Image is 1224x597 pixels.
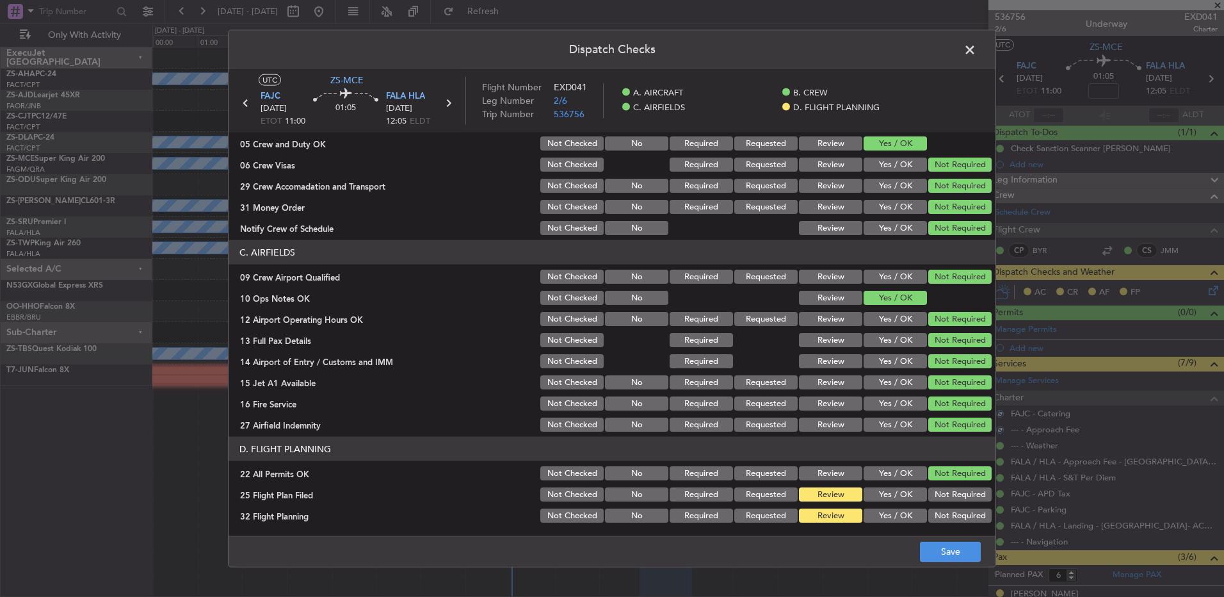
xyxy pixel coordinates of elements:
[928,312,992,326] button: Not Required
[928,333,992,347] button: Not Required
[928,200,992,214] button: Not Required
[928,466,992,480] button: Not Required
[928,509,992,523] button: Not Required
[928,375,992,389] button: Not Required
[928,418,992,432] button: Not Required
[928,158,992,172] button: Not Required
[928,221,992,235] button: Not Required
[928,487,992,502] button: Not Required
[928,270,992,284] button: Not Required
[928,179,992,193] button: Not Required
[229,31,995,69] header: Dispatch Checks
[928,354,992,368] button: Not Required
[928,397,992,411] button: Not Required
